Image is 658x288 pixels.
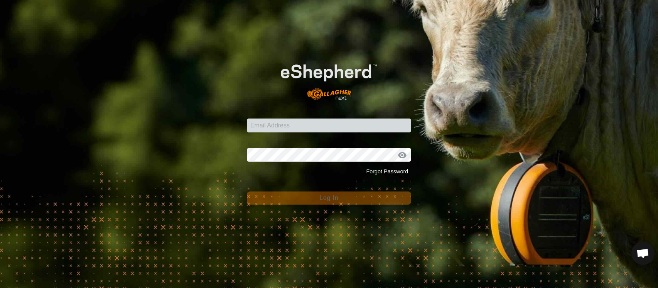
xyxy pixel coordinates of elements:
[366,168,408,174] a: Forgot Password
[319,195,338,201] span: Log In
[631,242,655,265] div: Open chat
[247,191,412,205] button: Log In
[247,119,412,132] input: Email Address
[263,51,395,107] img: E-shepherd Logo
